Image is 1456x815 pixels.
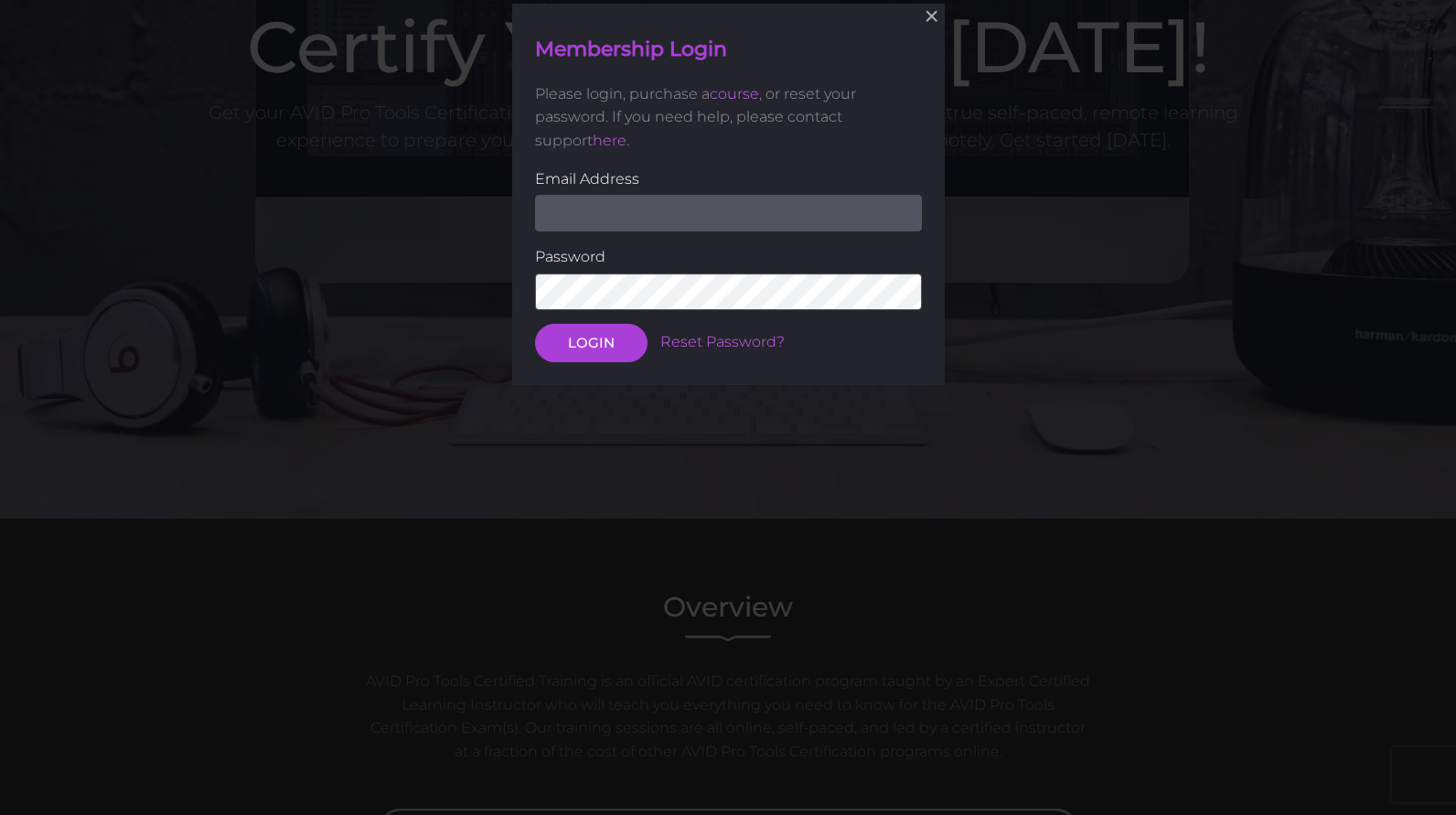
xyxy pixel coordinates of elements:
[535,245,922,269] label: Password
[593,132,626,149] a: here
[535,82,922,153] p: Please login, purchase a , or reset your password. If you need help, please contact support .
[535,167,922,191] label: Email Address
[535,324,648,362] button: LOGIN
[710,85,759,102] a: course
[660,333,785,350] a: Reset Password?
[535,36,922,64] h4: Membership Login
